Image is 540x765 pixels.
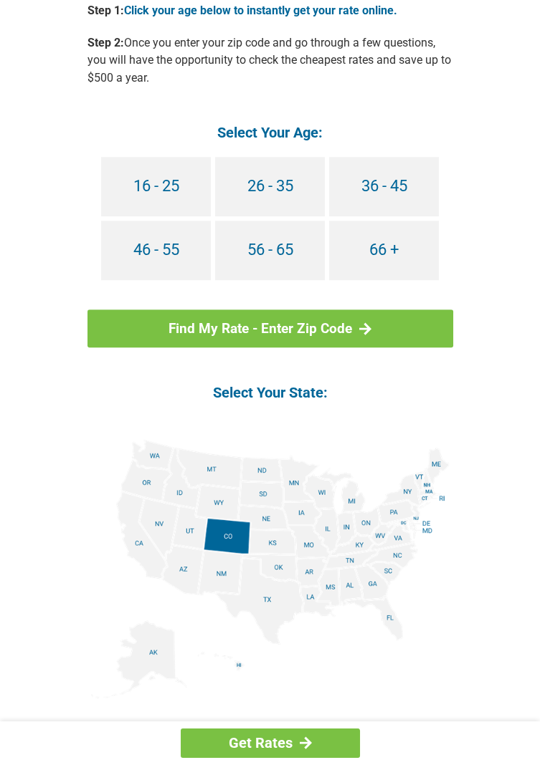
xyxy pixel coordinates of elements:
b: Step 1: [87,4,124,17]
a: 66 + [329,221,439,280]
a: 46 - 55 [101,221,211,280]
a: 16 - 25 [101,157,211,216]
h4: Select Your Age: [87,123,453,142]
b: Step 2: [87,36,124,49]
a: Click your age below to instantly get your rate online. [124,4,397,17]
a: Find My Rate - Enter Zip Code [87,309,453,348]
a: 26 - 35 [215,157,325,216]
p: Once you enter your zip code and go through a few questions, you will have the opportunity to che... [87,34,453,88]
a: 56 - 65 [215,221,325,280]
h4: Select Your State: [87,383,453,402]
a: 36 - 45 [329,157,439,216]
img: states [91,440,450,698]
a: Get Rates [181,728,360,758]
